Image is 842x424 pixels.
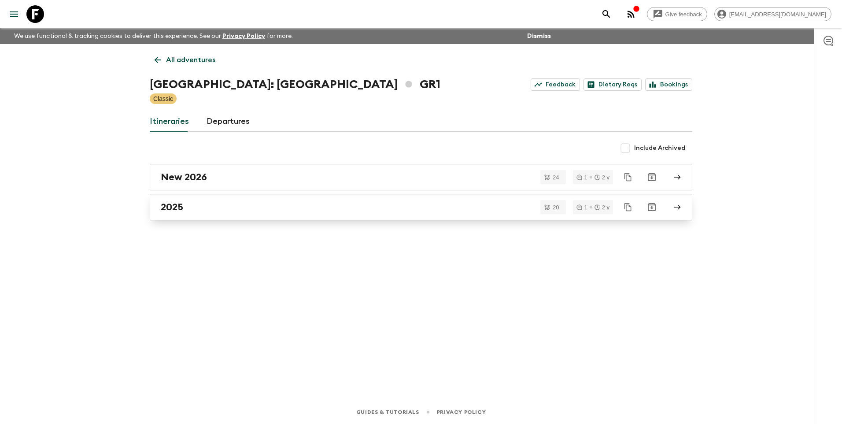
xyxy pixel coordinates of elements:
[620,169,636,185] button: Duplicate
[437,407,486,417] a: Privacy Policy
[166,55,215,65] p: All adventures
[643,168,661,186] button: Archive
[5,5,23,23] button: menu
[595,205,609,210] div: 2 y
[150,76,440,93] h1: [GEOGRAPHIC_DATA]: [GEOGRAPHIC_DATA] GR1
[525,30,553,42] button: Dismiss
[620,199,636,215] button: Duplicate
[547,205,564,210] span: 20
[598,5,615,23] button: search adventures
[647,7,707,21] a: Give feedback
[161,171,207,183] h2: New 2026
[150,194,692,220] a: 2025
[531,78,580,91] a: Feedback
[643,198,661,216] button: Archive
[222,33,265,39] a: Privacy Policy
[150,111,189,132] a: Itineraries
[576,175,587,180] div: 1
[595,175,609,180] div: 2 y
[11,28,296,44] p: We use functional & tracking cookies to deliver this experience. See our for more.
[153,94,173,103] p: Classic
[661,11,707,18] span: Give feedback
[634,144,685,152] span: Include Archived
[356,407,419,417] a: Guides & Tutorials
[714,7,831,21] div: [EMAIL_ADDRESS][DOMAIN_NAME]
[150,164,692,190] a: New 2026
[583,78,642,91] a: Dietary Reqs
[645,78,692,91] a: Bookings
[576,205,587,210] div: 1
[547,175,564,180] span: 24
[150,51,220,69] a: All adventures
[724,11,831,18] span: [EMAIL_ADDRESS][DOMAIN_NAME]
[161,201,183,213] h2: 2025
[207,111,250,132] a: Departures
